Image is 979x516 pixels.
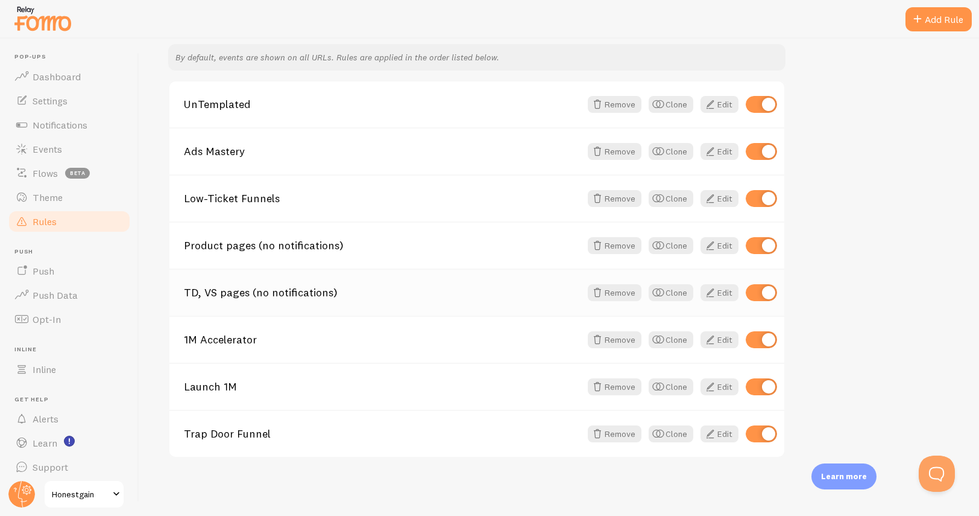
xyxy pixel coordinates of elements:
[7,307,131,331] a: Opt-In
[700,378,738,395] a: Edit
[649,237,693,254] button: Clone
[7,259,131,283] a: Push
[588,284,641,301] button: Remove
[33,461,68,473] span: Support
[33,363,56,375] span: Inline
[7,357,131,381] a: Inline
[7,455,131,479] a: Support
[33,71,81,83] span: Dashboard
[649,190,693,207] button: Clone
[649,284,693,301] button: Clone
[700,331,738,348] a: Edit
[919,456,955,492] iframe: Help Scout Beacon - Open
[7,209,131,234] a: Rules
[184,146,581,157] a: Ads Mastery
[33,167,58,179] span: Flows
[7,431,131,455] a: Learn
[52,487,109,502] span: Honestgain
[184,99,581,110] a: UnTemplated
[7,407,131,431] a: Alerts
[13,3,73,34] img: fomo-relay-logo-orange.svg
[649,378,693,395] button: Clone
[649,96,693,113] button: Clone
[588,237,641,254] button: Remove
[33,437,57,449] span: Learn
[7,161,131,185] a: Flows beta
[588,190,641,207] button: Remove
[700,190,738,207] a: Edit
[14,396,131,404] span: Get Help
[33,143,62,155] span: Events
[33,289,78,301] span: Push Data
[7,65,131,89] a: Dashboard
[14,53,131,61] span: Pop-ups
[700,425,738,442] a: Edit
[588,143,641,160] button: Remove
[7,113,131,137] a: Notifications
[649,143,693,160] button: Clone
[33,119,87,131] span: Notifications
[184,334,581,345] a: 1M Accelerator
[33,215,57,228] span: Rules
[14,248,131,256] span: Push
[7,137,131,161] a: Events
[184,193,581,204] a: Low-Ticket Funnels
[7,283,131,307] a: Push Data
[33,265,54,277] span: Push
[700,284,738,301] a: Edit
[65,168,90,179] span: beta
[649,331,693,348] button: Clone
[649,425,693,442] button: Clone
[33,413,58,425] span: Alerts
[184,381,581,392] a: Launch 1M
[33,191,63,203] span: Theme
[811,463,877,489] div: Learn more
[33,95,68,107] span: Settings
[33,313,61,325] span: Opt-In
[700,96,738,113] a: Edit
[64,436,75,447] svg: <p>Watch New Feature Tutorials!</p>
[700,237,738,254] a: Edit
[588,378,641,395] button: Remove
[588,425,641,442] button: Remove
[7,185,131,209] a: Theme
[700,143,738,160] a: Edit
[14,346,131,354] span: Inline
[184,287,581,298] a: TD, VS pages (no notifications)
[7,89,131,113] a: Settings
[43,480,125,509] a: Honestgain
[588,331,641,348] button: Remove
[821,471,867,482] p: Learn more
[175,51,778,63] p: By default, events are shown on all URLs. Rules are applied in the order listed below.
[184,428,581,439] a: Trap Door Funnel
[588,96,641,113] button: Remove
[184,240,581,251] a: Product pages (no notifications)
